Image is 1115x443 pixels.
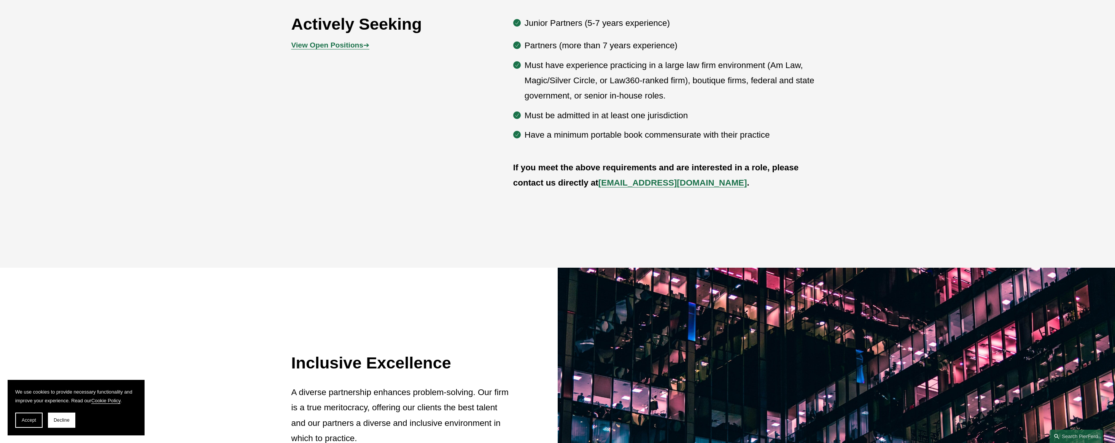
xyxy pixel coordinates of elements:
strong: View Open Positions [291,41,363,49]
p: We use cookies to provide necessary functionality and improve your experience. Read our . [15,387,137,405]
section: Cookie banner [8,380,145,435]
strong: If you meet the above requirements and are interested in a role, please contact us directly at [513,163,801,187]
a: View Open Positions➔ [291,41,369,49]
span: ➔ [291,41,369,49]
a: Cookie Policy [91,398,121,403]
p: Must be admitted in at least one jurisdiction [525,108,824,123]
span: Inclusive Excellence [291,354,451,372]
p: Junior Partners (5-7 years experience) [525,16,824,31]
span: Accept [22,418,36,423]
p: Must have experience practicing in a large law firm environment (Am Law, Magic/Silver Circle, or ... [525,58,824,104]
h2: Actively Seeking [291,14,469,34]
a: [EMAIL_ADDRESS][DOMAIN_NAME] [598,178,747,187]
p: Have a minimum portable book commensurate with their practice [525,127,824,143]
a: Search this site [1050,430,1103,443]
button: Decline [48,413,75,428]
span: Decline [54,418,70,423]
p: Partners (more than 7 years experience) [525,38,824,53]
strong: . [747,178,749,187]
button: Accept [15,413,43,428]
